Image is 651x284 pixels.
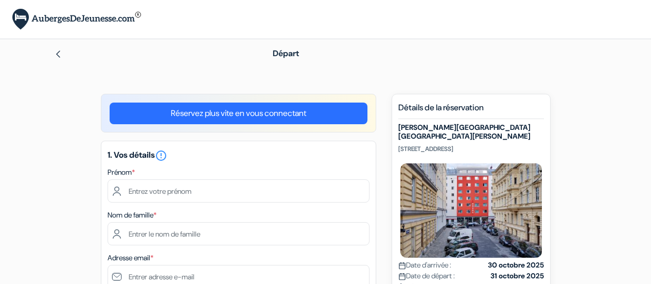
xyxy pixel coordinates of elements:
h5: Détails de la réservation [398,103,544,119]
span: Date de départ : [398,271,455,281]
p: [STREET_ADDRESS] [398,145,544,153]
input: Entrez votre prénom [108,179,370,203]
span: Date d'arrivée : [398,260,451,271]
img: AubergesDeJeunesse.com [12,9,141,30]
label: Adresse email [108,253,153,263]
h5: 1. Vos détails [108,149,370,162]
a: error_outline [155,149,167,160]
i: error_outline [155,149,167,162]
h5: [PERSON_NAME][GEOGRAPHIC_DATA] [GEOGRAPHIC_DATA][PERSON_NAME] [398,123,544,141]
img: calendar.svg [398,262,406,270]
img: left_arrow.svg [54,50,62,58]
img: calendar.svg [398,273,406,280]
input: Entrer le nom de famille [108,222,370,245]
strong: 31 octobre 2025 [490,271,544,281]
label: Nom de famille [108,210,156,221]
label: Prénom [108,167,135,178]
a: Réservez plus vite en vous connectant [110,103,367,124]
span: Départ [273,48,299,59]
strong: 30 octobre 2025 [488,260,544,271]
